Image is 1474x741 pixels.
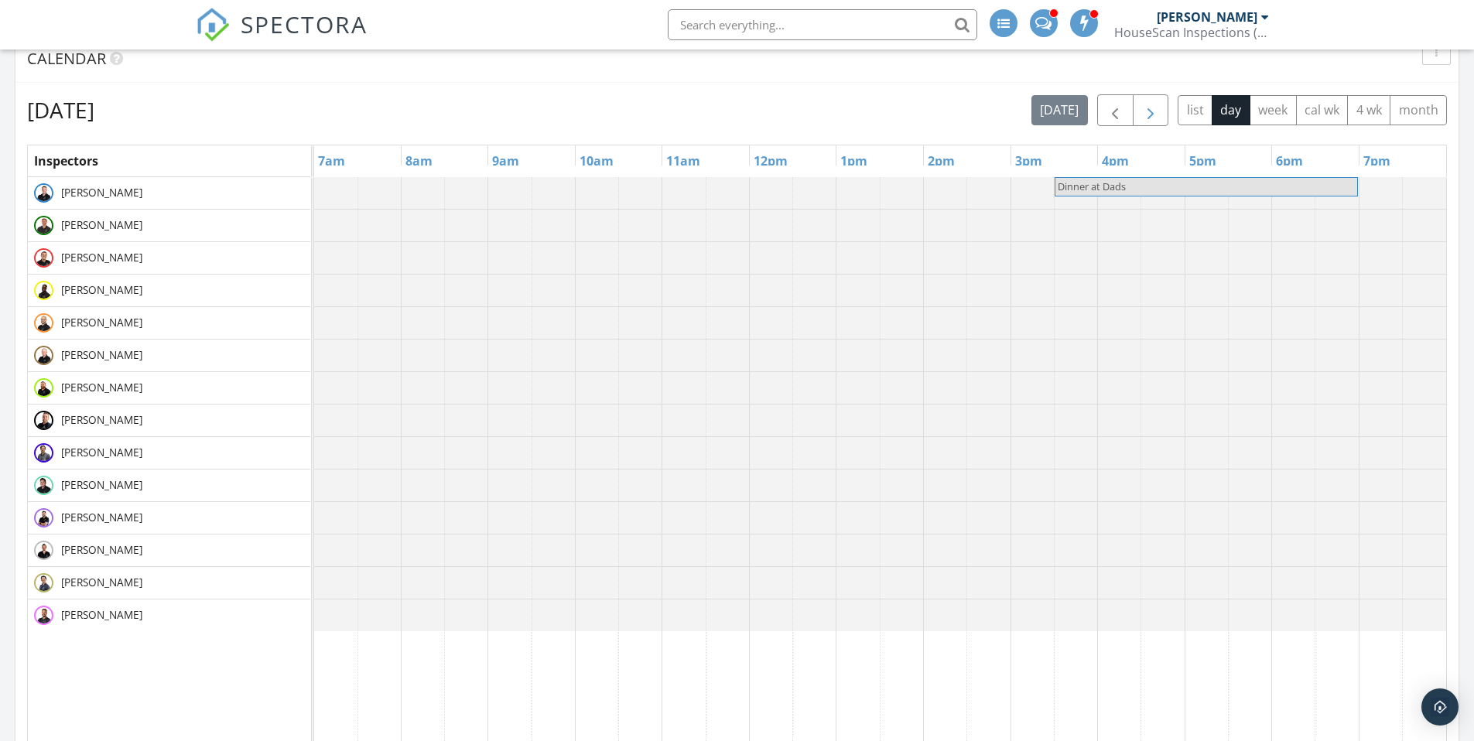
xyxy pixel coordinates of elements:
span: [PERSON_NAME] [58,412,145,428]
img: 25_headshot_insurance_blake.png [34,573,53,592]
img: home_scan2.jpg [34,183,53,203]
a: 12pm [750,149,792,173]
a: 4pm [1098,149,1133,173]
span: Inspectors [34,152,98,169]
button: Next day [1133,94,1169,126]
span: [PERSON_NAME] [58,315,145,330]
h2: [DATE] [27,94,94,125]
a: 7am [314,149,349,173]
a: 8am [402,149,436,173]
span: [PERSON_NAME] [58,217,145,233]
span: [PERSON_NAME] [58,380,145,395]
img: mike_headshots.jpg [34,411,53,430]
img: tyler_headshot.jpg [34,378,53,398]
div: [PERSON_NAME] [1157,9,1257,25]
a: 9am [488,149,523,173]
a: 5pm [1185,149,1220,173]
span: [PERSON_NAME] [58,282,145,298]
div: HouseScan Inspections (HOME) [1114,25,1269,40]
a: 3pm [1011,149,1046,173]
img: home_scan16.jpg [34,346,53,365]
button: cal wk [1296,95,1349,125]
a: 10am [576,149,617,173]
img: bradley_face.png [34,606,53,625]
button: day [1212,95,1250,125]
span: [PERSON_NAME] [58,477,145,493]
a: 6pm [1272,149,1307,173]
span: Dinner at Dads [1058,179,1126,193]
a: SPECTORA [196,21,368,53]
img: shaun_headshot.png [34,313,53,333]
button: list [1178,95,1212,125]
button: [DATE] [1031,95,1088,125]
img: The Best Home Inspection Software - Spectora [196,8,230,42]
img: daven_headshot.jpg [34,281,53,300]
span: [PERSON_NAME] [58,250,145,265]
img: untitled_2500_x_2500_px_4.png [34,508,53,528]
button: Previous day [1097,94,1134,126]
img: dom_headshot.jpg [34,476,53,495]
img: josh_photo1_spectora.jpg [34,248,53,268]
a: 7pm [1359,149,1394,173]
button: 4 wk [1347,95,1390,125]
a: 2pm [924,149,959,173]
button: week [1250,95,1297,125]
span: [PERSON_NAME] [58,575,145,590]
img: trent_headshot.png [34,443,53,463]
span: [PERSON_NAME] [58,185,145,200]
span: SPECTORA [241,8,368,40]
span: [PERSON_NAME] [58,445,145,460]
span: [PERSON_NAME] [58,607,145,623]
img: 25_headshot_insurance_gage.png [34,541,53,560]
a: 11am [662,149,704,173]
span: [PERSON_NAME] [58,347,145,363]
button: month [1390,95,1447,125]
span: [PERSON_NAME] [58,510,145,525]
input: Search everything... [668,9,977,40]
a: 1pm [836,149,871,173]
span: Calendar [27,48,106,69]
span: [PERSON_NAME] [58,542,145,558]
img: devin_photo_1.jpg [34,216,53,235]
div: Open Intercom Messenger [1421,688,1459,726]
